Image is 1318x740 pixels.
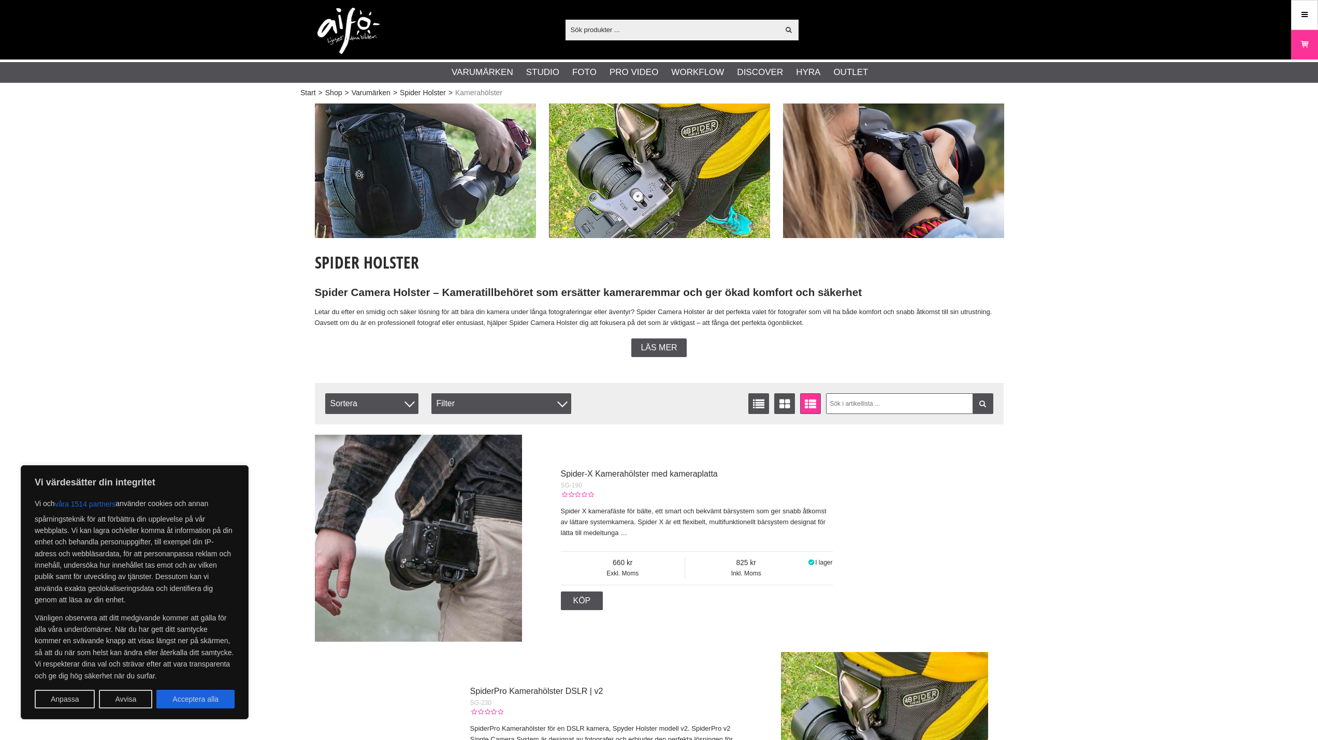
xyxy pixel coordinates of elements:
[315,307,1004,329] p: Letar du efter en smidig och säker lösning för att bära din kamera under långa fotograferingar el...
[35,690,95,708] button: Anpassa
[317,8,380,54] img: logo.png
[344,87,349,98] span: >
[315,285,1004,300] h2: Spider Camera Holster – Kameratillbehöret som ersätter kameraremmar och ger ökad komfort och säke...
[561,506,833,538] p: Spider X kamerafäste för bälte, ett smart och bekvämt bärsystem som ger snabb åtkomst av lättare ...
[470,687,603,695] a: SpiderPro Kamerahölster DSLR | v2
[737,66,783,79] a: Discover
[455,87,502,98] span: Kamerahölster
[815,559,832,566] span: I lager
[300,87,316,98] a: Start
[315,435,522,642] img: Spider-X Kamerahölster med kameraplatta
[156,690,235,708] button: Acceptera alla
[800,393,821,414] a: Utökad listvisning
[452,66,513,79] a: Varumärken
[561,591,603,610] a: Köp
[55,495,116,513] button: våra 1514 partners
[325,393,418,414] span: Sortera
[685,569,807,578] span: Inkl. Moms
[35,476,235,489] p: Vi värdesätter din integritet
[561,482,582,489] span: SG-190
[774,393,795,414] a: Fönstervisning
[470,699,491,706] span: SG-230
[641,343,677,352] span: Läs mer
[35,495,235,606] p: Vi och använder cookies och annan spårningsteknik för att förbättra din upplevelse på vår webbpla...
[400,87,446,98] a: Spider Holster
[99,690,152,708] button: Avvisa
[318,87,323,98] span: >
[393,87,397,98] span: >
[833,66,868,79] a: Outlet
[973,393,993,414] a: Filtrera
[549,103,770,238] img: Annons:002 ban-spider-holster-002.jpg
[35,612,235,682] p: Vänligen observera att ditt medgivande kommer att gälla för alla våra underdomäner. När du har ge...
[826,393,993,414] input: Sök i artikellista ...
[325,87,342,98] a: Shop
[685,558,807,569] span: 825
[783,103,1004,238] img: Annons:003 ban-spider-holster-003.jpg
[561,490,594,499] div: Kundbetyg: 0
[315,103,536,238] img: Annons:001 ban-spider-holster-001.jpg
[448,87,453,98] span: >
[526,66,559,79] a: Studio
[572,66,597,79] a: Foto
[431,393,571,414] div: Filter
[470,707,503,717] div: Kundbetyg: 0
[561,558,685,569] span: 660
[21,465,249,719] div: Vi värdesätter din integritet
[807,559,815,566] i: I lager
[620,529,627,537] a: …
[561,569,685,578] span: Exkl. Moms
[796,66,820,79] a: Hyra
[610,66,658,79] a: Pro Video
[561,469,718,478] a: Spider-X Kamerahölster med kameraplatta
[748,393,769,414] a: Listvisning
[671,66,724,79] a: Workflow
[352,87,390,98] a: Varumärken
[315,251,1004,274] h1: Spider Holster
[566,22,779,37] input: Sök produkter ...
